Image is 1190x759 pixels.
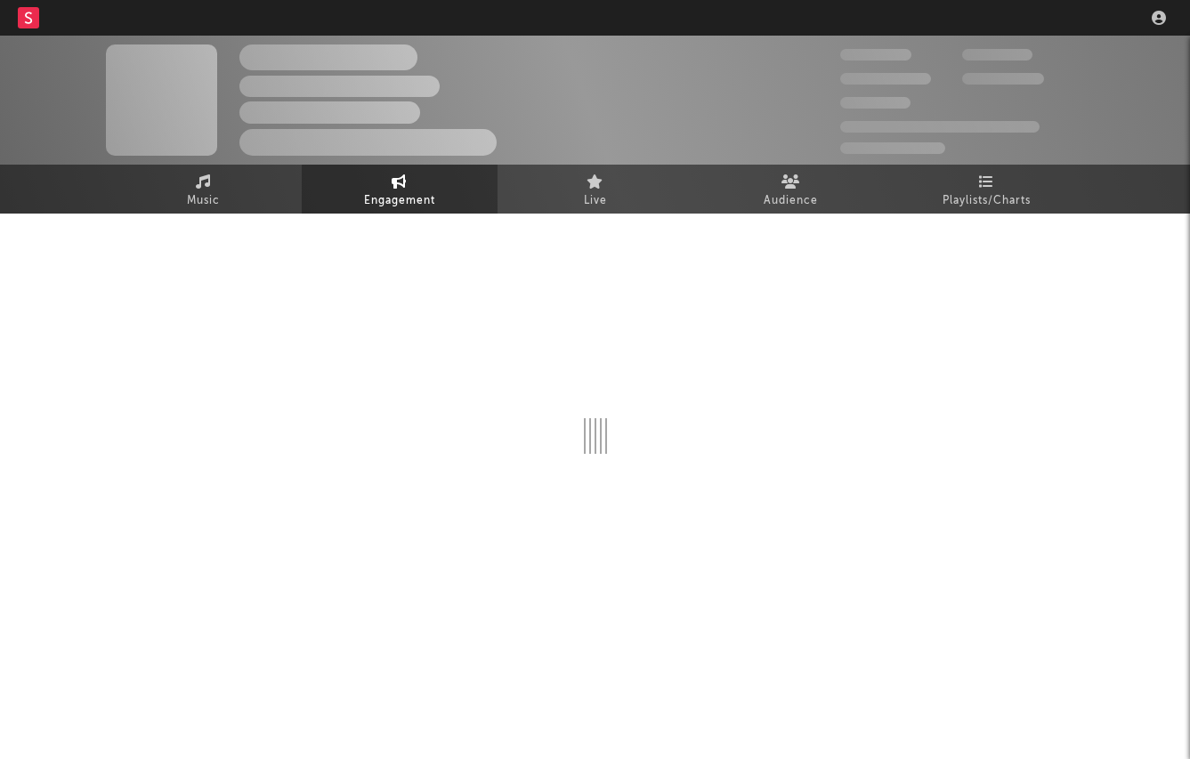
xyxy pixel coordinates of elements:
span: Live [584,190,607,212]
span: Audience [764,190,818,212]
span: Playlists/Charts [943,190,1031,212]
a: Live [498,165,693,214]
a: Music [106,165,302,214]
a: Playlists/Charts [889,165,1085,214]
span: 300,000 [840,49,911,61]
span: Engagement [364,190,435,212]
span: Music [187,190,220,212]
span: Jump Score: 85.0 [840,142,945,154]
span: 50,000,000 [840,73,931,85]
a: Audience [693,165,889,214]
span: 1,000,000 [962,73,1044,85]
span: 100,000 [840,97,911,109]
span: 100,000 [962,49,1032,61]
a: Engagement [302,165,498,214]
span: 50,000,000 Monthly Listeners [840,121,1040,133]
